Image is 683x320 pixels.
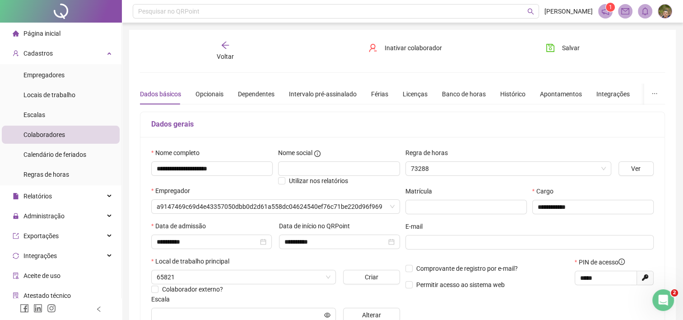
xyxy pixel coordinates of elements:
div: Integrações [596,89,630,99]
label: Regra de horas [405,148,454,158]
span: Colaborador externo? [162,286,223,293]
span: Página inicial [23,30,60,37]
span: info-circle [618,259,625,265]
span: 65821 [157,270,330,284]
div: Licenças [403,89,427,99]
span: Aceite de uso [23,272,60,279]
span: linkedin [33,304,42,313]
label: Cargo [532,186,559,196]
span: home [13,30,19,37]
span: PIN de acesso [579,257,625,267]
span: Atestado técnico [23,292,71,299]
span: user-delete [368,43,377,52]
span: 1 [609,4,612,10]
span: Escalas [23,111,45,118]
span: Colaboradores [23,131,65,138]
h5: Dados gerais [151,119,654,130]
label: Escala [151,294,176,304]
span: info-circle [314,151,321,157]
label: Empregador [151,186,196,196]
span: Cadastros [23,50,53,57]
span: Calendário de feriados [23,151,86,158]
span: ellipsis [651,90,658,97]
img: 90845 [658,5,672,18]
span: Permitir acesso ao sistema web [416,281,505,288]
label: E-mail [405,221,428,231]
iframe: Intercom live chat [652,289,674,311]
span: solution [13,292,19,299]
span: Exportações [23,232,59,240]
span: eye [324,312,330,318]
div: Apontamentos [540,89,582,99]
label: Matrícula [405,186,438,196]
span: 73288 [411,162,606,175]
span: export [13,233,19,239]
span: notification [601,7,609,15]
sup: 1 [606,3,615,12]
label: Local de trabalho principal [151,256,235,266]
label: Data de início no QRPoint [279,221,356,231]
div: Dados básicos [140,89,181,99]
span: search [527,8,534,15]
span: save [546,43,555,52]
button: ellipsis [644,84,665,104]
span: Nome social [278,148,312,158]
button: Criar [343,270,400,284]
span: Inativar colaborador [385,43,442,53]
span: Ver [631,164,641,174]
span: bell [641,7,649,15]
span: Integrações [23,252,57,259]
span: Locais de trabalho [23,91,75,99]
span: Utilizar nos relatórios [289,177,348,184]
div: Dependentes [238,89,274,99]
span: sync [13,253,19,259]
label: Data de admissão [151,221,212,231]
span: Comprovante de registro por e-mail? [416,265,518,272]
span: Relatórios [23,193,52,200]
div: Intervalo pré-assinalado [289,89,357,99]
span: audit [13,273,19,279]
span: Empregadores [23,71,65,79]
span: Voltar [217,53,234,60]
span: arrow-left [221,41,230,50]
span: a9147469c69d4e43357050dbb0d2d61a558dc04624540ef76c71be220d96f969 [157,200,395,213]
span: Regras de horas [23,171,69,178]
span: user-add [13,50,19,56]
span: Criar [365,272,378,282]
div: Histórico [500,89,525,99]
button: Inativar colaborador [362,41,449,55]
button: Salvar [539,41,586,55]
span: [PERSON_NAME] [544,6,593,16]
span: Alterar [362,310,381,320]
span: instagram [47,304,56,313]
span: lock [13,213,19,219]
div: Opcionais [195,89,223,99]
span: Administração [23,212,65,220]
div: Férias [371,89,388,99]
span: mail [621,7,629,15]
button: Ver [618,161,654,176]
span: file [13,193,19,199]
div: Banco de horas [442,89,486,99]
label: Nome completo [151,148,205,158]
span: Salvar [562,43,580,53]
span: 2 [671,289,678,296]
span: left [96,306,102,312]
span: facebook [20,304,29,313]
